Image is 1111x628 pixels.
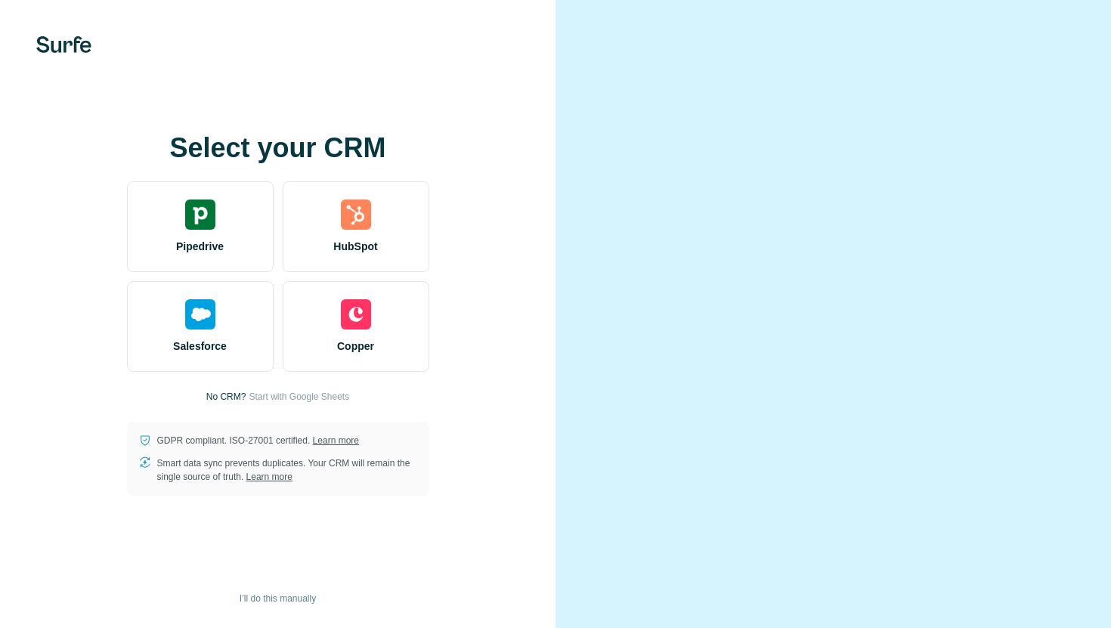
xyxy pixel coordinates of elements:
img: copper's logo [341,299,371,329]
img: Surfe's logo [36,36,91,53]
button: I’ll do this manually [229,587,326,610]
span: HubSpot [333,239,377,254]
a: Learn more [313,435,359,446]
p: Smart data sync prevents duplicates. Your CRM will remain the single source of truth. [157,456,417,484]
a: Learn more [246,472,292,482]
img: pipedrive's logo [185,200,215,230]
p: GDPR compliant. ISO-27001 certified. [157,434,359,447]
span: Pipedrive [176,239,224,254]
button: Start with Google Sheets [249,390,349,404]
img: salesforce's logo [185,299,215,329]
p: No CRM? [206,390,246,404]
h1: Select your CRM [127,133,429,163]
span: Salesforce [173,339,227,354]
span: I’ll do this manually [240,592,316,605]
img: hubspot's logo [341,200,371,230]
span: Copper [337,339,374,354]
